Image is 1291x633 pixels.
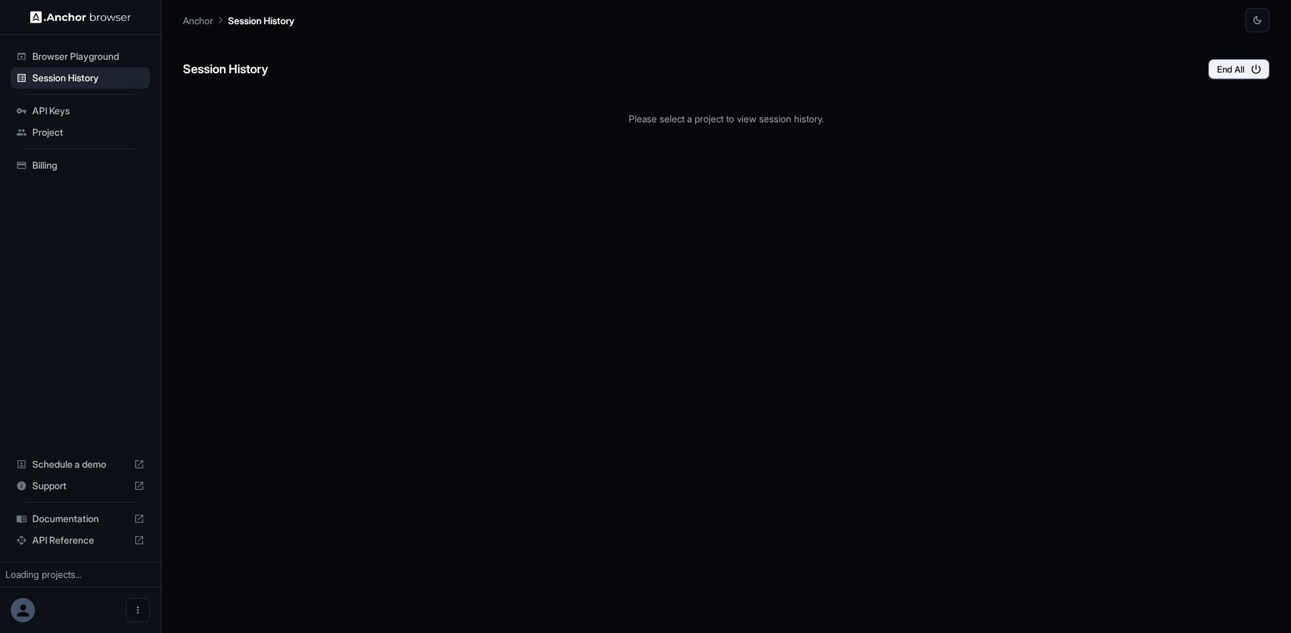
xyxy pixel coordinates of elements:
[11,122,150,143] div: Project
[32,50,145,63] span: Browser Playground
[228,13,295,28] p: Session History
[32,479,128,493] span: Support
[32,71,145,85] span: Session History
[11,67,150,89] div: Session History
[11,155,150,176] div: Billing
[30,11,131,24] img: Anchor Logo
[32,458,128,471] span: Schedule a demo
[11,46,150,67] div: Browser Playground
[32,126,145,139] span: Project
[32,534,128,547] span: API Reference
[32,159,145,172] span: Billing
[183,60,268,79] h6: Session History
[11,475,150,497] div: Support
[183,112,1269,126] p: Please select a project to view session history.
[1208,59,1269,79] button: End All
[32,512,128,525] span: Documentation
[183,13,213,28] p: Anchor
[11,508,150,530] div: Documentation
[11,100,150,122] div: API Keys
[5,568,155,581] div: Loading projects...
[11,454,150,475] div: Schedule a demo
[126,598,150,622] button: Open menu
[183,13,295,28] nav: breadcrumb
[11,530,150,551] div: API Reference
[32,104,145,118] span: API Keys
